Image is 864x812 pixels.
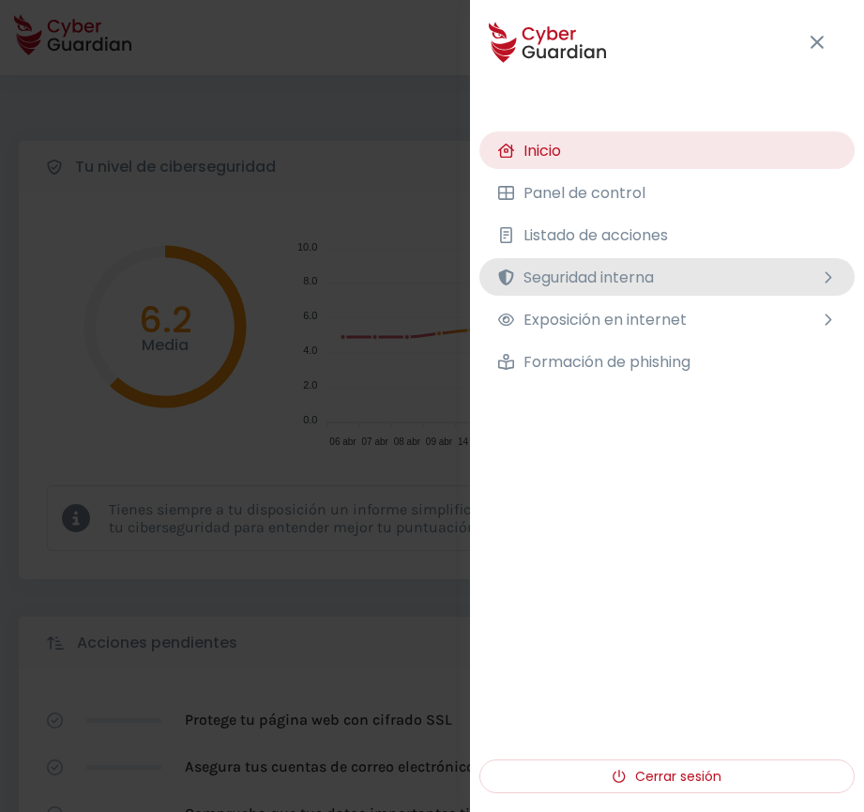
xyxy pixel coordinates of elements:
[479,216,855,253] button: Listado de acciones
[479,258,855,296] button: Seguridad interna
[523,181,645,205] span: Panel de control
[523,350,690,374] span: Formación de phishing
[479,174,855,211] button: Panel de control
[479,300,855,338] button: Exposición en internet
[479,759,855,793] button: Cerrar sesión
[523,139,561,162] span: Inicio
[479,131,855,169] button: Inicio
[523,223,668,247] span: Listado de acciones
[523,266,654,289] span: Seguridad interna
[479,343,855,380] button: Formación de phishing
[523,308,687,331] span: Exposición en internet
